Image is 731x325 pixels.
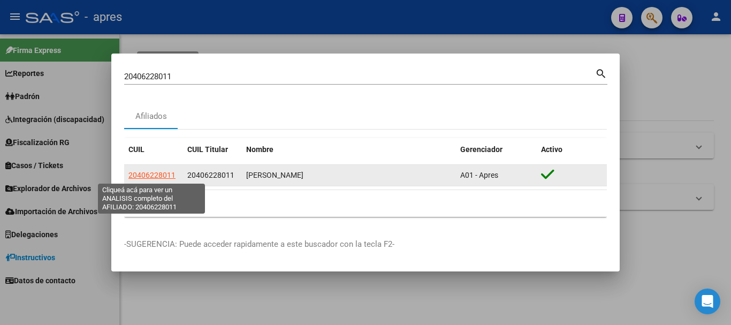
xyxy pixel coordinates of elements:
[246,145,273,154] span: Nombre
[135,110,167,123] div: Afiliados
[124,238,607,251] p: -SUGERENCIA: Puede acceder rapidamente a este buscador con la tecla F2-
[128,145,144,154] span: CUIL
[695,289,720,314] div: Open Intercom Messenger
[128,171,176,179] span: 20406228011
[541,145,562,154] span: Activo
[124,138,183,161] datatable-header-cell: CUIL
[183,138,242,161] datatable-header-cell: CUIL Titular
[242,138,456,161] datatable-header-cell: Nombre
[595,66,607,79] mat-icon: search
[187,145,228,154] span: CUIL Titular
[537,138,607,161] datatable-header-cell: Activo
[460,145,502,154] span: Gerenciador
[246,169,452,182] div: [PERSON_NAME]
[456,138,537,161] datatable-header-cell: Gerenciador
[124,190,607,217] div: 1 total
[187,171,234,179] span: 20406228011
[460,171,498,179] span: A01 - Apres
